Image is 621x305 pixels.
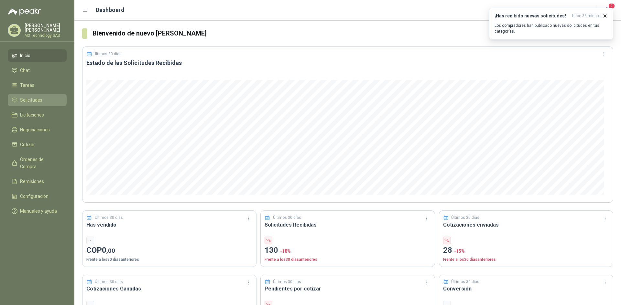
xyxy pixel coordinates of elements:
[8,79,67,91] a: Tareas
[265,221,430,229] h3: Solicitudes Recibidas
[86,221,252,229] h3: Has vendido
[20,126,50,133] span: Negociaciones
[443,244,609,257] p: 28
[86,285,252,293] h3: Cotizaciones Ganadas
[20,156,60,170] span: Órdenes de Compra
[25,34,67,37] p: M3 Technology SAS
[265,285,430,293] h3: Pendientes por cotizar
[265,257,430,263] p: Frente a los 30 días anteriores
[451,215,479,221] p: Últimos 30 días
[451,279,479,285] p: Últimos 30 días
[602,5,613,16] button: 2
[265,244,430,257] p: 130
[20,208,57,215] span: Manuales y ayuda
[8,190,67,202] a: Configuración
[93,52,122,56] p: Últimos 30 días
[86,244,252,257] p: COP
[93,28,613,38] h3: Bienvenido de nuevo [PERSON_NAME]
[20,67,30,74] span: Chat
[95,215,123,221] p: Últimos 30 días
[495,23,608,34] p: Los compradores han publicado nuevas solicitudes en tus categorías.
[443,285,609,293] h3: Conversión
[96,5,125,15] h1: Dashboard
[8,94,67,106] a: Solicitudes
[102,246,115,255] span: 0
[86,237,94,244] div: -
[8,64,67,76] a: Chat
[489,8,613,40] button: ¡Has recibido nuevas solicitudes!hace 36 minutos Los compradores han publicado nuevas solicitudes...
[443,257,609,263] p: Frente a los 30 días anteriores
[20,82,34,89] span: Tareas
[443,221,609,229] h3: Cotizaciones enviadas
[95,279,123,285] p: Últimos 30 días
[20,141,35,148] span: Cotizar
[8,175,67,188] a: Remisiones
[273,279,301,285] p: Últimos 30 días
[8,109,67,121] a: Licitaciones
[20,97,42,104] span: Solicitudes
[8,205,67,217] a: Manuales y ayuda
[8,8,41,15] img: Logo peakr
[20,178,44,185] span: Remisiones
[25,23,67,32] p: [PERSON_NAME] [PERSON_NAME]
[8,124,67,136] a: Negociaciones
[86,59,609,67] h3: Estado de las Solicitudes Recibidas
[20,193,49,200] span: Configuración
[8,138,67,151] a: Cotizar
[572,13,603,19] span: hace 36 minutos
[273,215,301,221] p: Últimos 30 días
[20,52,30,59] span: Inicio
[280,249,291,254] span: -18 %
[106,247,115,254] span: ,00
[20,111,44,118] span: Licitaciones
[608,3,615,9] span: 2
[495,13,570,19] h3: ¡Has recibido nuevas solicitudes!
[8,49,67,62] a: Inicio
[8,153,67,173] a: Órdenes de Compra
[86,257,252,263] p: Frente a los 30 días anteriores
[454,249,465,254] span: -15 %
